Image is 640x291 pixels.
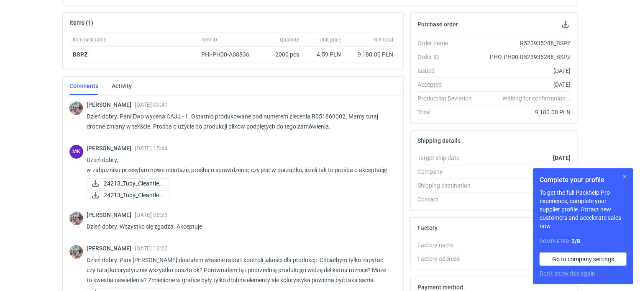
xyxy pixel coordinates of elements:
[417,224,438,231] h2: Factory
[479,195,571,203] div: -
[479,39,571,47] div: R523935288_BSPZ
[479,53,571,61] div: PHO-PH00-R523935288_BSPZ
[104,179,163,188] span: 24213_Tuby_Cleantle_...
[69,19,93,26] h2: Items (1)
[540,237,627,246] div: Completed:
[417,108,479,116] div: Total
[417,167,479,176] div: Company
[69,101,83,115] img: Michał Palasek
[87,255,390,285] p: Dzień dobry. Pani [PERSON_NAME] dostałem właśnie raport kontroli jakości dla produkcji. Chciałbym...
[87,155,390,175] p: Dzień dobry, w załączniku przesyłam nowe montaże, prośba o sprawdzenie, czy jest w porządku, jeże...
[417,94,479,103] div: Production Deviation
[69,245,83,259] img: Michał Palasek
[69,145,83,159] figcaption: MK
[135,211,168,218] span: [DATE] 08:23
[479,108,571,116] div: 9 180.00 PLN
[87,211,135,218] span: [PERSON_NAME]
[201,50,257,59] div: PHI-PH00-A08836
[502,94,571,103] em: Waiting for confirmation...
[479,241,571,249] div: -
[135,145,168,152] span: [DATE] 15:44
[561,19,571,29] button: Download PO
[87,145,135,152] span: [PERSON_NAME]
[417,154,479,162] div: Target ship date
[540,188,627,230] p: To get the full Packhelp Pro experience, complete your supplier profile. Attract new customers an...
[540,252,627,266] a: Go to company settings
[73,36,106,43] span: Item nickname
[479,255,571,263] div: -
[417,67,479,75] div: Issued
[417,181,479,190] div: Shipping destination
[112,77,132,95] a: Activity
[201,36,217,43] span: Item ID
[87,190,170,200] div: 24213_Tuby_Cleantle_montaz_V10.PDF
[87,178,170,188] div: 24213_Tuby_Cleantle_montaz_V10_UV.PDF
[417,241,479,249] div: Factory name
[87,111,390,131] p: Dzień dobry. Pani Ewo wycena CAJJ - 1. Ostatnio produkowane pod numerem zlecenia R051869002. Mamy...
[417,39,479,47] div: Order name
[479,67,571,75] div: [DATE]
[417,80,479,89] div: Accepted
[135,101,168,108] span: [DATE] 09:41
[87,190,170,200] a: 24213_Tuby_Cleantle_...
[571,238,580,245] strong: 2 / 8
[479,167,571,176] div: Packhelp
[553,155,571,161] strong: [DATE]
[417,195,479,203] div: Contact
[135,245,168,252] span: [DATE] 12:22
[540,175,627,185] h1: Complete your profile
[479,80,571,89] div: [DATE]
[73,51,88,58] strong: BSPZ
[104,191,163,200] span: 24213_Tuby_Cleantle_...
[87,221,390,232] p: Dzień dobry. Wszystko się zgadza. Akceptuje
[87,178,170,188] a: 24213_Tuby_Cleantle_...
[87,245,135,252] span: [PERSON_NAME]
[87,101,135,108] span: [PERSON_NAME]
[540,269,595,278] button: Don’t show this again
[374,36,393,43] span: Net total
[417,21,458,28] h2: Purchase order
[69,77,98,95] a: Comments
[280,36,299,43] span: Quantity
[417,255,479,263] div: Factory address
[261,47,302,62] div: 2000 pcs
[620,172,630,182] button: Skip for now
[417,137,461,144] h2: Shipping details
[306,50,341,59] div: 4.59 PLN
[348,50,393,59] div: 9 180.00 PLN
[69,145,83,159] div: Martyna Kozyra
[320,36,341,43] span: Unit price
[417,284,463,291] h2: Payment method
[69,211,83,225] img: Michał Palasek
[417,53,479,61] div: Order ID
